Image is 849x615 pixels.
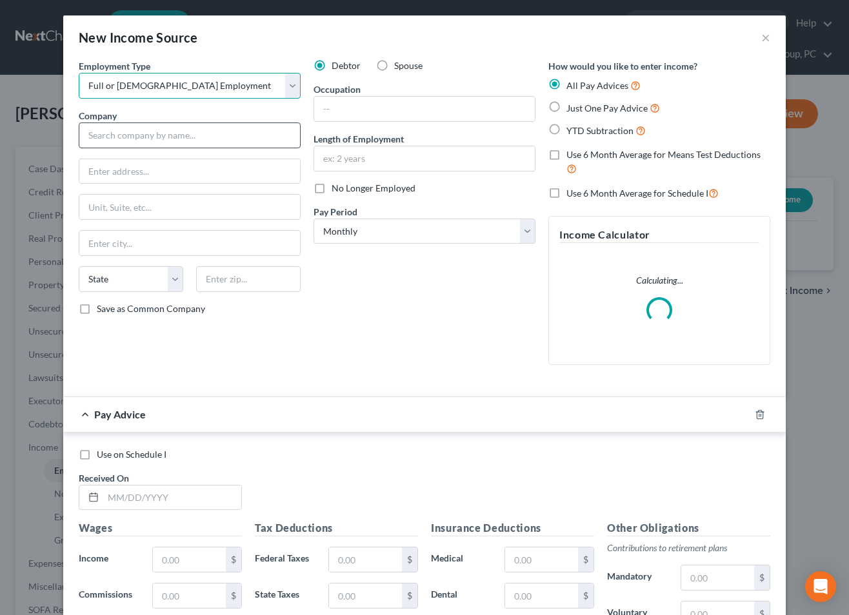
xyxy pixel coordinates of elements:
[761,30,770,45] button: ×
[332,60,361,71] span: Debtor
[431,520,594,536] h5: Insurance Deductions
[97,303,205,314] span: Save as Common Company
[94,408,146,420] span: Pay Advice
[314,146,535,171] input: ex: 2 years
[681,565,754,590] input: 0.00
[248,547,322,572] label: Federal Taxes
[226,583,241,608] div: $
[566,125,634,136] span: YTD Subtraction
[314,83,361,96] label: Occupation
[424,583,498,609] label: Dental
[402,583,417,608] div: $
[505,583,578,608] input: 0.00
[255,520,418,536] h5: Tax Deductions
[566,149,761,160] span: Use 6 Month Average for Means Test Deductions
[79,28,198,46] div: New Income Source
[548,59,697,73] label: How would you like to enter income?
[226,547,241,572] div: $
[607,520,770,536] h5: Other Obligations
[153,547,226,572] input: 0.00
[314,132,404,146] label: Length of Employment
[314,206,357,217] span: Pay Period
[79,473,129,483] span: Received On
[79,520,242,536] h5: Wages
[559,227,759,243] h5: Income Calculator
[97,449,166,460] span: Use on Schedule I
[566,80,628,91] span: All Pay Advices
[79,231,300,255] input: Enter city...
[424,547,498,572] label: Medical
[566,102,648,113] span: Just One Pay Advice
[103,485,241,510] input: MM/DD/YYYY
[153,583,226,608] input: 0.00
[79,61,150,72] span: Employment Type
[559,274,759,287] p: Calculating...
[79,195,300,219] input: Unit, Suite, etc...
[607,542,770,554] p: Contributions to retirement plans
[196,266,301,292] input: Enter zip...
[601,565,674,591] label: Mandatory
[578,547,594,572] div: $
[79,159,300,184] input: Enter address...
[394,60,423,71] span: Spouse
[248,583,322,609] label: State Taxes
[72,583,146,609] label: Commissions
[505,547,578,572] input: 0.00
[805,571,836,602] div: Open Intercom Messenger
[329,583,402,608] input: 0.00
[332,182,415,193] span: No Longer Employed
[402,547,417,572] div: $
[314,97,535,121] input: --
[79,552,108,563] span: Income
[79,122,301,148] input: Search company by name...
[79,110,117,121] span: Company
[329,547,402,572] input: 0.00
[566,188,708,199] span: Use 6 Month Average for Schedule I
[578,583,594,608] div: $
[754,565,770,590] div: $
